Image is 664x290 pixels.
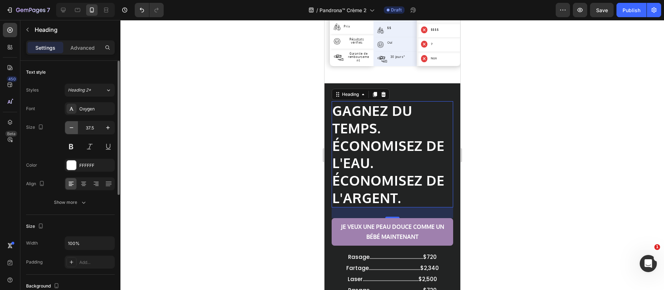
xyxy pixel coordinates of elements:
div: Width [26,240,38,246]
div: Padding [26,259,43,265]
div: Undo/Redo [135,3,164,17]
div: Add... [79,259,113,266]
div: Size [26,123,45,132]
iframe: To enrich screen reader interactions, please activate Accessibility in Grammarly extension settings [324,20,460,290]
span: Draft [391,7,402,13]
div: 450 [7,76,17,82]
p: Rasage..................................................$720 [8,265,128,275]
div: Font [26,105,35,112]
span: Pandrona™ Crème 2 [319,6,367,14]
div: Publish [623,6,640,14]
button: Show more [26,196,115,209]
button: Save [590,3,614,17]
input: Auto [65,237,114,250]
p: 7 [47,6,50,14]
div: Beta [5,131,17,137]
button: Publish [616,3,646,17]
p: Advanced [70,44,95,51]
span: 1 [654,244,660,250]
button: 7 [3,3,53,17]
p: Settings [35,44,55,51]
div: Oxygen [79,106,113,112]
span: / [316,6,318,14]
div: Size [26,222,45,231]
span: Save [596,7,608,13]
div: Text style [26,69,46,75]
div: Show more [54,199,87,206]
button: Heading 2* [65,84,115,97]
p: Heading [35,25,112,34]
div: Color [26,162,37,168]
div: Align [26,179,46,189]
div: Styles [26,87,39,93]
iframe: Intercom live chat [640,255,657,272]
div: FFFFFF [79,162,113,169]
span: Heading 2* [68,87,91,93]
